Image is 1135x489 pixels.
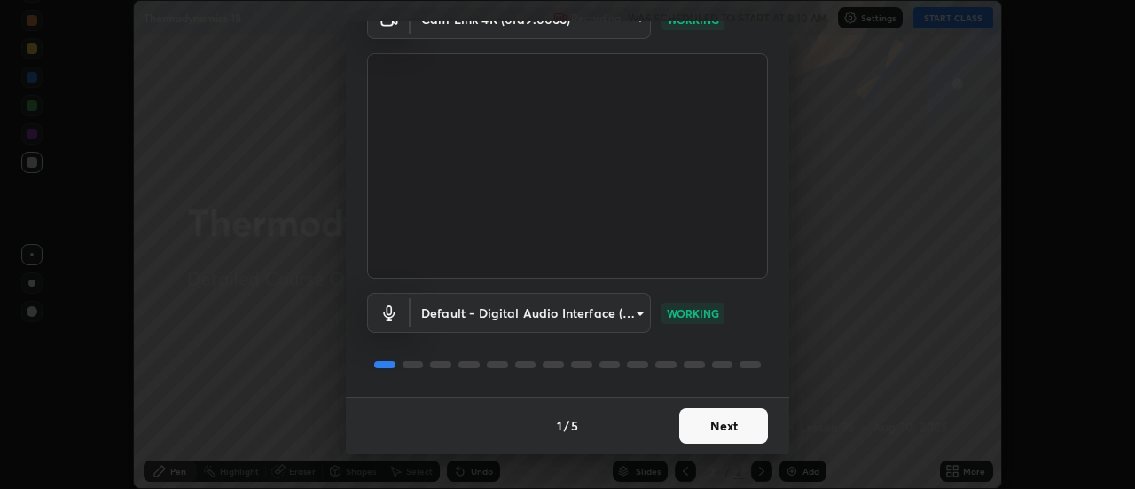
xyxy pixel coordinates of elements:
h4: / [564,416,569,435]
h4: 1 [557,416,562,435]
h4: 5 [571,416,578,435]
button: Next [679,408,768,444]
div: Cam Link 4K (0fd9:0066) [411,293,651,333]
p: WORKING [667,305,719,321]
